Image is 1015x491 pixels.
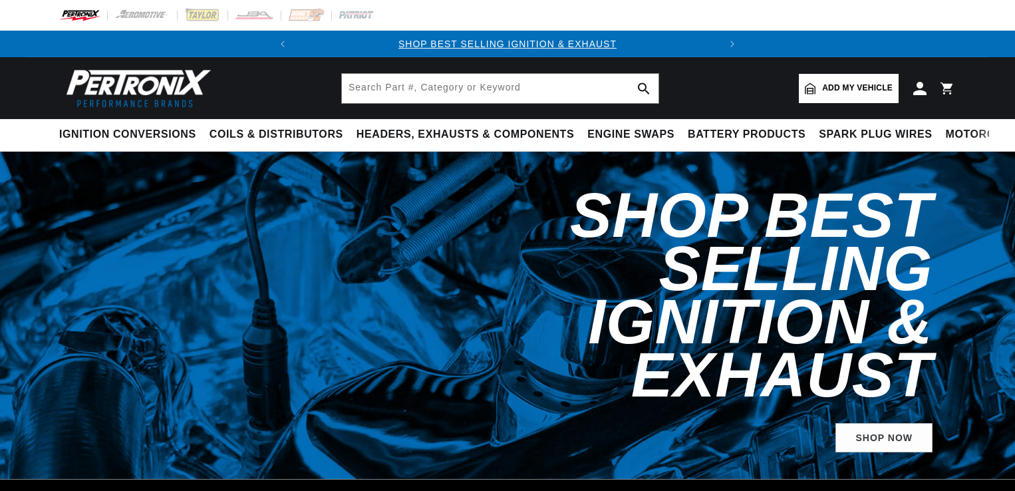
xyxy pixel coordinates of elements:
[26,31,989,57] slideshow-component: Translation missing: en.sections.announcements.announcement_bar
[398,39,617,49] a: SHOP BEST SELLING IGNITION & EXHAUST
[364,189,933,402] h2: Shop Best Selling Ignition & Exhaust
[357,128,574,142] span: Headers, Exhausts & Components
[203,119,350,150] summary: Coils & Distributors
[296,37,719,51] div: Announcement
[350,119,581,150] summary: Headers, Exhausts & Components
[210,128,343,142] span: Coils & Distributors
[688,128,805,142] span: Battery Products
[812,119,939,150] summary: Spark Plug Wires
[59,65,212,111] img: Pertronix
[269,31,296,57] button: Translation missing: en.sections.announcements.previous_announcement
[587,128,674,142] span: Engine Swaps
[629,74,658,103] button: search button
[342,74,658,103] input: Search Part #, Category or Keyword
[681,119,812,150] summary: Battery Products
[59,128,196,142] span: Ignition Conversions
[581,119,681,150] summary: Engine Swaps
[296,37,719,51] div: 1 of 2
[59,119,203,150] summary: Ignition Conversions
[822,82,893,94] span: Add my vehicle
[819,128,932,142] span: Spark Plug Wires
[719,31,746,57] button: Translation missing: en.sections.announcements.next_announcement
[799,74,899,103] a: Add my vehicle
[835,423,933,453] a: SHOP NOW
